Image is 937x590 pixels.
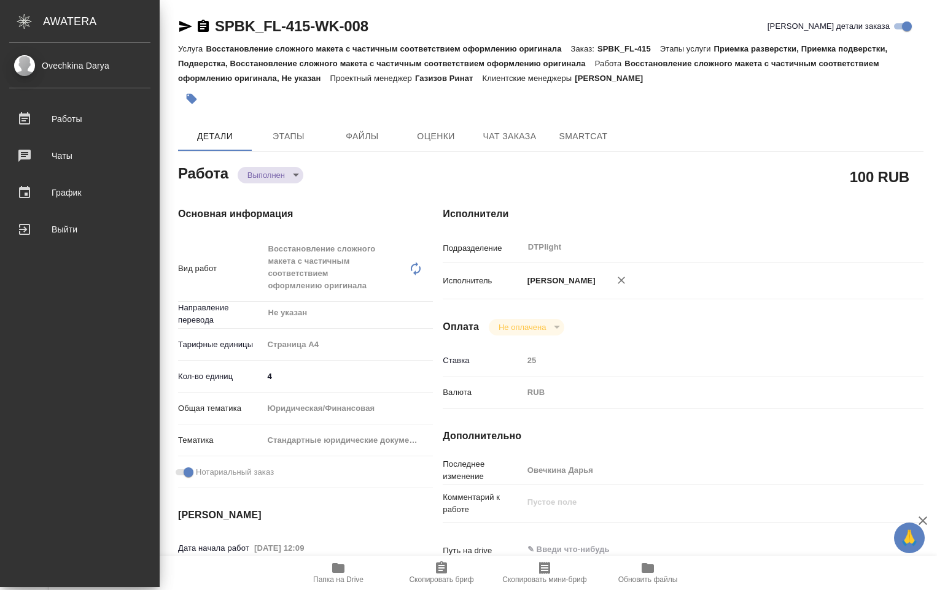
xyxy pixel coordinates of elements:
span: SmartCat [554,129,613,144]
div: RUB [523,382,884,403]
button: Добавить тэг [178,85,205,112]
span: Нотариальный заказ [196,466,274,478]
button: Папка на Drive [287,556,390,590]
input: ✎ Введи что-нибудь [263,367,433,385]
a: Работы [3,104,157,134]
h2: Работа [178,161,228,183]
span: Обновить файлы [618,575,678,584]
p: Услуга [178,44,206,53]
div: График [9,183,150,202]
p: Газизов Ринат [415,74,483,83]
h2: 100 RUB [850,166,909,187]
input: Пустое поле [523,461,884,479]
h4: [PERSON_NAME] [178,508,394,523]
p: Этапы услуги [660,44,714,53]
span: Файлы [333,129,392,144]
p: Восстановление сложного макета с частичным соответствием оформлению оригинала [206,44,570,53]
p: Подразделение [443,242,523,255]
a: SPBK_FL-415-WK-008 [215,18,368,34]
p: Направление перевода [178,302,263,326]
div: Выполнен [489,319,564,335]
div: Работы [9,110,150,128]
button: Скопировать ссылку [196,19,211,34]
button: Выполнен [244,170,289,180]
input: Пустое поле [523,351,884,369]
div: Выполнен [238,167,303,183]
p: Проектный менеджер [330,74,414,83]
p: Тематика [178,434,263,446]
span: 🙏 [899,525,920,551]
span: Чат заказа [480,129,539,144]
span: [PERSON_NAME] детали заказа [768,20,890,33]
p: Общая тематика [178,402,263,415]
div: AWATERA [43,9,160,34]
button: Обновить файлы [596,556,699,590]
p: Кол-во единиц [178,370,263,383]
h4: Дополнительно [443,429,923,443]
button: Удалить исполнителя [608,267,635,294]
span: Оценки [406,129,465,144]
div: Ovechkina Darya [9,59,150,72]
p: Работа [595,59,625,68]
button: Не оплачена [495,322,550,332]
p: SPBK_FL-415 [597,44,660,53]
span: Скопировать мини-бриф [502,575,586,584]
button: 🙏 [894,523,925,553]
button: Скопировать мини-бриф [493,556,596,590]
p: Валюта [443,386,523,399]
button: Скопировать бриф [390,556,493,590]
div: Юридическая/Финансовая [263,398,433,419]
input: Пустое поле [250,539,357,557]
p: Комментарий к работе [443,491,523,516]
p: Клиентские менеджеры [483,74,575,83]
p: [PERSON_NAME] [523,275,596,287]
a: График [3,177,157,208]
div: Выйти [9,220,150,239]
p: Вид работ [178,262,263,275]
span: Папка на Drive [313,575,364,584]
div: Чаты [9,147,150,165]
h4: Исполнители [443,207,923,221]
p: Тарифные единицы [178,339,263,351]
p: [PERSON_NAME] [575,74,652,83]
div: Стандартные юридические документы, договоры, уставы [263,430,433,451]
p: Заказ: [571,44,597,53]
div: Страница А4 [263,334,433,355]
a: Выйти [3,214,157,245]
p: Исполнитель [443,275,523,287]
h4: Оплата [443,320,479,334]
p: Ставка [443,354,523,367]
h4: Основная информация [178,207,394,221]
button: Скопировать ссылку для ЯМессенджера [178,19,193,34]
span: Скопировать бриф [409,575,473,584]
span: Этапы [259,129,318,144]
p: Последнее изменение [443,458,523,483]
a: Чаты [3,140,157,171]
span: Детали [185,129,244,144]
p: Путь на drive [443,545,523,557]
p: Дата начала работ [178,542,250,554]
